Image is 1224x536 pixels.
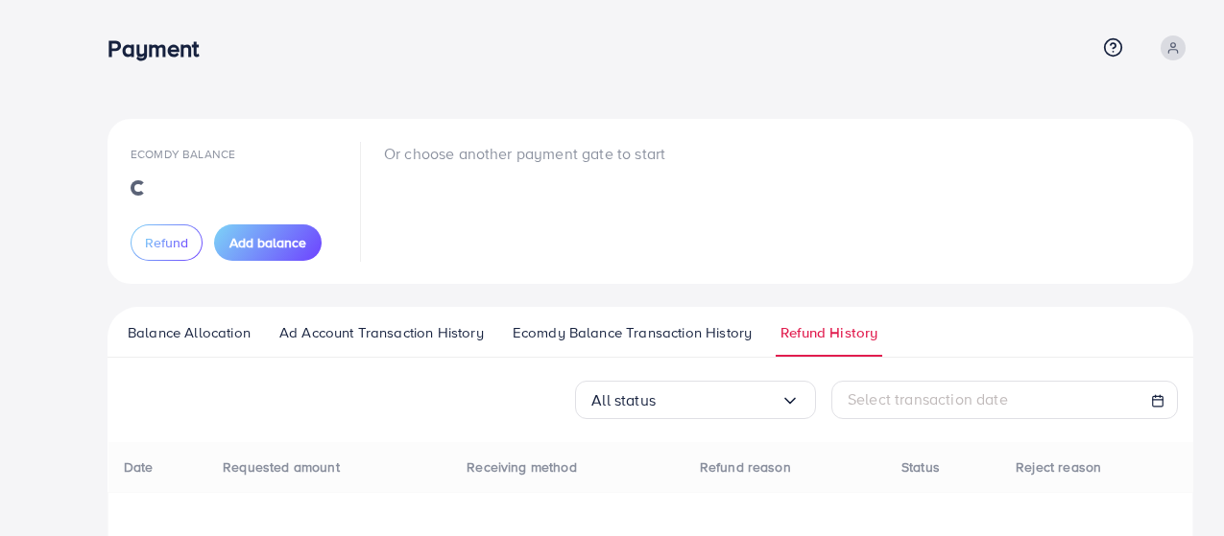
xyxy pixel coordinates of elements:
[108,35,214,62] h3: Payment
[513,322,752,343] span: Ecomdy Balance Transaction History
[279,322,484,343] span: Ad Account Transaction History
[384,142,665,165] p: Or choose another payment gate to start
[591,385,656,415] span: All status
[780,322,877,343] span: Refund History
[128,322,251,343] span: Balance Allocation
[131,224,203,261] button: Refund
[848,388,1008,409] span: Select transaction date
[575,381,816,419] div: Search for option
[145,233,188,252] span: Refund
[214,224,322,261] button: Add balance
[131,146,235,162] span: Ecomdy Balance
[229,233,306,252] span: Add balance
[656,385,780,415] input: Search for option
